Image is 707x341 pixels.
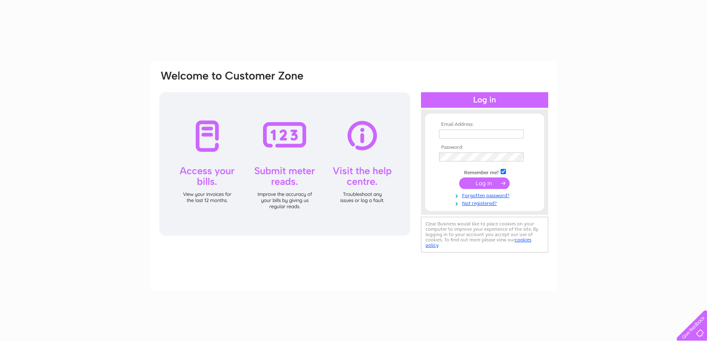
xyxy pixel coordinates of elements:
th: Email Address: [437,122,532,127]
input: Submit [459,177,510,189]
a: cookies policy [426,237,531,248]
a: Not registered? [439,199,532,207]
a: Forgotten password? [439,191,532,199]
div: Clear Business would like to place cookies on your computer to improve your experience of the sit... [421,217,548,252]
th: Password: [437,145,532,150]
td: Remember me? [437,168,532,176]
